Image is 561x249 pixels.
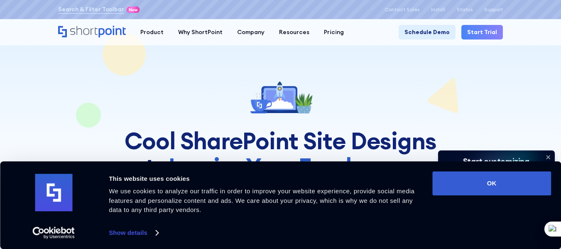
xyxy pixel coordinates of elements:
[237,28,265,37] div: Company
[169,152,415,181] span: Inspire Your Employees
[324,28,344,37] div: Pricing
[432,171,551,195] button: OK
[484,7,503,12] a: Support
[178,28,223,37] div: Why ShortPoint
[230,25,272,39] a: Company
[58,26,126,38] a: Home
[35,174,72,212] img: logo
[133,25,171,39] a: Product
[109,227,158,239] a: Show details
[431,7,445,12] a: Install
[140,28,164,37] div: Product
[461,25,503,39] a: Start Trial
[457,7,473,12] a: Status
[171,25,230,39] a: Why ShortPoint
[109,174,423,184] div: This website uses cookies
[279,28,309,37] div: Resources
[58,5,124,14] a: Search & Filter Toolbar
[109,187,414,213] span: We use cookies to analyze our traffic in order to improve your website experience, provide social...
[399,25,456,39] a: Schedule Demo
[17,227,90,239] a: Usercentrics Cookiebot - opens in a new window
[316,25,351,39] a: Pricing
[117,128,444,179] h1: Cool SharePoint Site Designs to
[385,7,419,12] a: Contact Sales
[272,25,316,39] a: Resources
